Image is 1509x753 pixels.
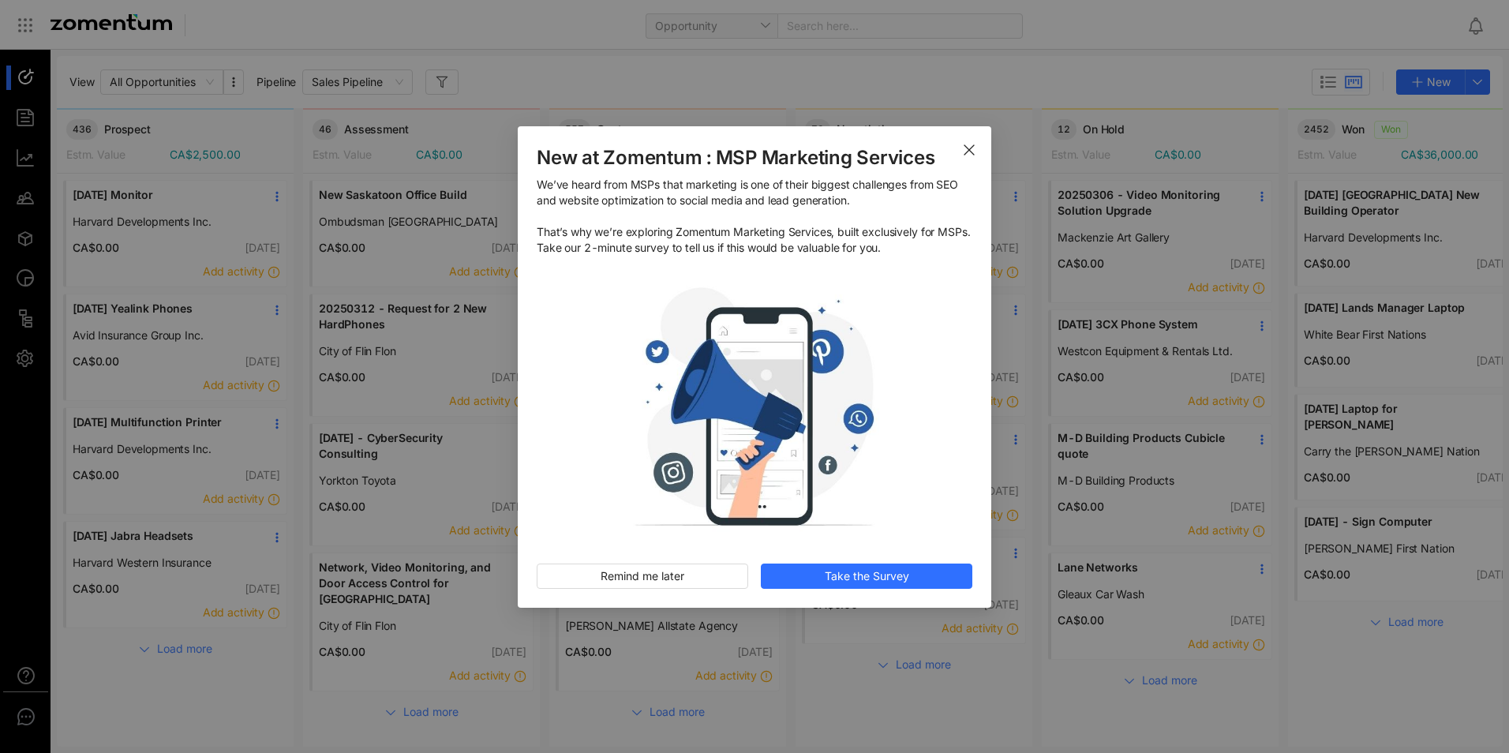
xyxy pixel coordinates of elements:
button: Remind me later [537,564,748,589]
span: New at Zomentum : MSP Marketing Services [537,145,972,170]
span: Remind me later [601,568,684,585]
span: We’ve heard from MSPs that marketing is one of their biggest challenges from SEO and website opti... [537,177,972,256]
img: mobile-mark.jpg [537,268,972,546]
button: Take the Survey [761,564,972,589]
button: Close [947,126,991,170]
span: Take the Survey [825,568,909,585]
